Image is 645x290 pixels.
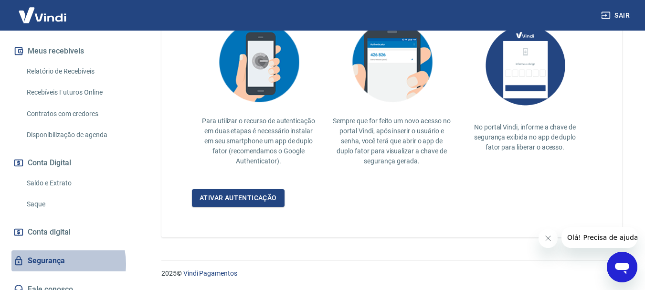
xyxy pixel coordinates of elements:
p: 2025 © [161,269,622,279]
a: Saldo e Extrato [23,173,131,193]
img: AUbNX1O5CQAAAABJRU5ErkJggg== [477,16,573,115]
span: Olá! Precisa de ajuda? [6,7,80,14]
iframe: Botão para abrir a janela de mensagens [607,252,637,282]
a: Recebíveis Futuros Online [23,83,131,102]
p: Sempre que for feito um novo acesso no portal Vindi, após inserir o usuário e senha, você terá qu... [333,116,451,166]
a: Vindi Pagamentos [183,269,237,277]
a: Saque [23,194,131,214]
a: Contratos com credores [23,104,131,124]
a: Segurança [11,250,131,271]
button: Sair [599,7,634,24]
iframe: Fechar mensagem [539,229,558,248]
button: Meus recebíveis [11,41,131,62]
a: Ativar autenticação [192,189,285,207]
p: Para utilizar o recurso de autenticação em duas etapas é necessário instalar em seu smartphone um... [200,116,317,166]
a: Disponibilização de agenda [23,125,131,145]
a: Relatório de Recebíveis [23,62,131,81]
button: Conta Digital [11,152,131,173]
img: explication-mfa2.908d58f25590a47144d3.png [211,16,307,108]
img: Vindi [11,0,74,30]
span: Conta digital [28,226,71,239]
p: No portal Vindi, informe a chave de segurança exibida no app de duplo fator para liberar o acesso. [466,122,584,152]
a: Conta digital [11,222,131,243]
img: explication-mfa3.c449ef126faf1c3e3bb9.png [344,16,440,108]
iframe: Mensagem da empresa [561,227,637,248]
